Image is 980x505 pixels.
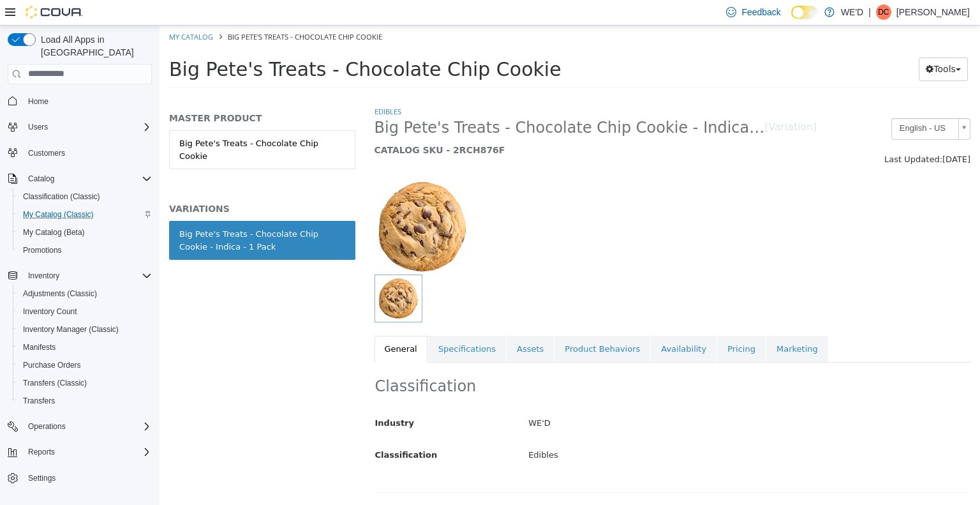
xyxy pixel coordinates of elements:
button: Promotions [13,241,157,259]
a: My Catalog (Classic) [18,207,99,222]
input: Dark Mode [791,6,818,19]
a: My Catalog [10,6,54,16]
button: Transfers (Classic) [13,374,157,392]
a: Specifications [269,310,346,337]
a: My Catalog (Beta) [18,225,90,240]
h5: VARIATIONS [10,177,196,189]
img: Cova [26,6,83,19]
span: Manifests [23,342,56,352]
span: My Catalog (Beta) [18,225,152,240]
span: Operations [23,419,152,434]
a: Purchase Orders [18,358,86,373]
span: Operations [28,421,66,432]
span: Inventory Manager (Classic) [23,324,119,335]
span: Classification [216,425,278,434]
button: Catalog [23,171,59,186]
span: Feedback [741,6,780,19]
h2: Classification [216,351,811,371]
a: Big Pete's Treats - Chocolate Chip Cookie [10,105,196,144]
p: WE'D [841,4,863,20]
span: Transfers (Classic) [18,375,152,391]
button: Inventory [23,268,64,283]
span: My Catalog (Classic) [18,207,152,222]
button: Users [3,118,157,136]
span: Reports [28,447,55,457]
a: Assets [347,310,394,337]
span: Catalog [28,174,54,184]
span: My Catalog (Classic) [23,209,94,220]
button: Tools [759,32,808,56]
a: Transfers (Classic) [18,375,92,391]
a: Customers [23,146,70,161]
span: Adjustments (Classic) [23,289,97,299]
span: Dark Mode [791,19,792,20]
h5: CATALOG SKU - 2RCH876F [215,119,657,130]
span: Inventory [23,268,152,283]
button: Reports [23,444,60,460]
span: Transfers [18,393,152,409]
span: Catalog [23,171,152,186]
button: Home [3,92,157,110]
span: DC [878,4,889,20]
span: Classification (Classic) [18,189,152,204]
a: Home [23,94,54,109]
span: Promotions [18,243,152,258]
a: English - US [732,93,811,114]
span: Industry [216,393,255,402]
span: Big Pete's Treats - Chocolate Chip Cookie [68,6,223,16]
span: Customers [23,145,152,161]
span: Big Pete's Treats - Chocolate Chip Cookie [10,33,402,55]
span: Users [23,119,152,135]
span: [DATE] [783,129,811,139]
a: Classification (Classic) [18,189,105,204]
button: My Catalog (Classic) [13,206,157,223]
span: Home [23,93,152,109]
button: My Catalog (Beta) [13,223,157,241]
button: Operations [23,419,71,434]
span: Home [28,96,48,107]
div: Big Pete's Treats - Chocolate Chip Cookie - Indica - 1 Pack [20,202,186,227]
button: Users [23,119,53,135]
button: Inventory [3,267,157,285]
span: Big Pete's Treats - Chocolate Chip Cookie - Indica - 1 Pack [215,93,605,112]
a: Edibles [215,81,242,91]
a: Product Behaviors [395,310,491,337]
button: Reports [3,443,157,461]
h5: MASTER PRODUCT [10,87,196,98]
small: [Variation] [605,97,657,107]
button: Manifests [13,338,157,356]
span: My Catalog (Beta) [23,227,85,237]
button: Inventory Manager (Classic) [13,320,157,338]
span: English - US [732,93,794,113]
span: Settings [28,473,56,483]
span: Reports [23,444,152,460]
span: Settings [23,470,152,486]
a: General [215,310,268,337]
button: Transfers [13,392,157,410]
a: Manifests [18,340,61,355]
div: Edibles [359,419,820,441]
button: Catalog [3,170,157,188]
button: Customers [3,144,157,162]
a: Availability [491,310,557,337]
a: Marketing [607,310,669,337]
button: Inventory Count [13,303,157,320]
span: Inventory Count [18,304,152,319]
span: Inventory Manager (Classic) [18,322,152,337]
span: Classification (Classic) [23,192,100,202]
a: Pricing [558,310,606,337]
button: Operations [3,418,157,435]
span: Purchase Orders [23,360,81,370]
a: Inventory Count [18,304,82,319]
span: Purchase Orders [18,358,152,373]
a: Promotions [18,243,67,258]
button: Adjustments (Classic) [13,285,157,303]
div: WE'D [359,387,820,409]
a: Settings [23,471,61,486]
span: Users [28,122,48,132]
img: 150 [215,153,311,249]
span: Transfers (Classic) [23,378,87,388]
button: Classification (Classic) [13,188,157,206]
a: Adjustments (Classic) [18,286,102,301]
a: Inventory Manager (Classic) [18,322,124,337]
